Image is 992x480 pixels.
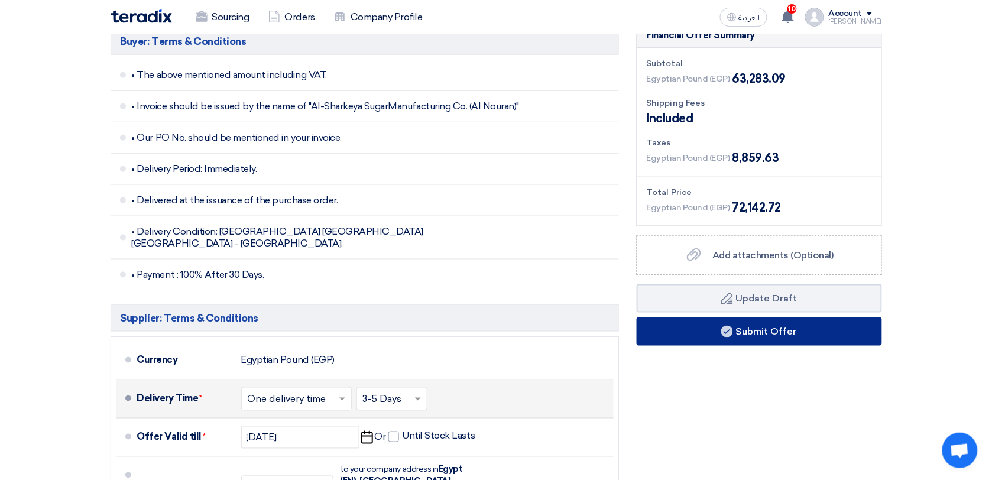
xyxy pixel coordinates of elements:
div: Account [829,9,863,19]
span: • Invoice should be issued by the name of "Al-Sharkeya SugarManufacturing Co. (Al Nouran)" [132,100,521,112]
span: Included [647,109,693,127]
span: Egyptian Pound (EGP) [647,152,730,164]
input: yyyy-mm-dd [241,426,359,449]
div: Shipping Fees [647,97,872,109]
span: 8,859.63 [732,149,779,167]
img: Teradix logo [111,9,172,23]
a: Company Profile [325,4,432,30]
span: 63,283.09 [732,70,786,87]
img: profile_test.png [805,8,824,27]
button: Update Draft [637,284,882,313]
span: 72,142.72 [732,199,782,216]
span: Add attachments (Optional) [713,249,834,261]
div: Delivery Time [137,385,232,413]
span: • Payment : 100% After 30 Days. [132,269,521,281]
div: Open chat [942,433,978,468]
div: Financial Offer Summary [647,28,756,43]
span: العربية [739,14,760,22]
a: Sourcing [186,4,259,30]
div: Currency [137,346,232,375]
div: Subtotal [647,57,872,70]
span: • Delivery Condition: [GEOGRAPHIC_DATA] [GEOGRAPHIC_DATA] [GEOGRAPHIC_DATA] - [GEOGRAPHIC_DATA]. [132,226,521,249]
span: • Delivery Period: Immediately. [132,163,521,175]
div: [PERSON_NAME] [829,18,882,25]
label: Until Stock Lasts [388,430,475,442]
button: العربية [720,8,767,27]
div: Egyptian Pound (EGP) [241,349,335,372]
span: Egyptian Pound (EGP) [647,202,730,214]
button: Submit Offer [637,317,882,346]
span: Egyptian Pound (EGP) [647,73,730,85]
span: 10 [787,4,797,14]
span: • Our PO No. should be mentioned in your invoice. [132,132,521,144]
div: Taxes [647,137,872,149]
div: Total Price [647,186,872,199]
span: • The above mentioned amount including VAT. [132,69,521,81]
span: Or [375,432,386,443]
h5: Supplier: Terms & Conditions [111,304,619,332]
div: Offer Valid till [137,423,232,452]
h5: Buyer: Terms & Conditions [111,28,619,55]
a: Orders [259,4,325,30]
span: • Delivered at the issuance of the purchase order. [132,194,521,206]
